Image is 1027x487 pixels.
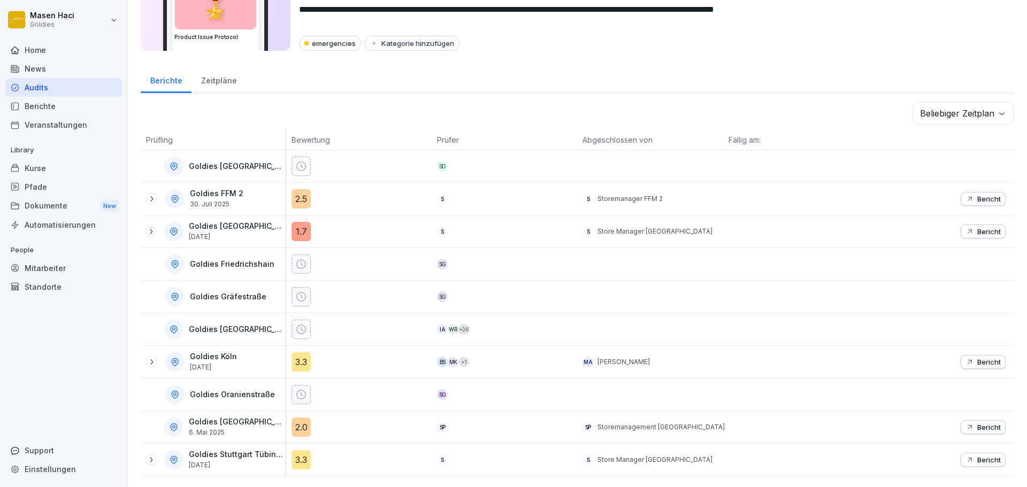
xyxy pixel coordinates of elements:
[5,177,122,196] a: Pfade
[437,324,448,335] div: IA
[189,325,283,334] p: Goldies [GEOGRAPHIC_DATA]
[292,134,426,145] p: Bewertung
[5,78,122,97] a: Audits
[5,277,122,296] a: Standorte
[597,357,650,367] p: [PERSON_NAME]
[5,259,122,277] a: Mitarbeiter
[292,450,311,469] div: 3.3
[583,194,593,204] div: S
[5,41,122,59] a: Home
[189,461,283,469] p: [DATE]
[174,33,257,41] h3: Product Issue Protocol
[437,422,448,432] div: SP
[5,196,122,216] div: Dokumente
[977,195,1001,203] p: Bericht
[5,441,122,460] div: Support
[448,357,458,367] div: MK
[458,357,469,367] div: + 1
[961,225,1006,238] button: Bericht
[437,389,448,400] div: SO
[292,189,311,208] div: 2.5
[437,226,448,237] div: S
[5,242,122,259] p: People
[597,422,725,432] p: Storemanagement [GEOGRAPHIC_DATA]
[5,159,122,177] a: Kurse
[5,215,122,234] a: Automatisierungen
[189,418,283,427] p: Goldies [GEOGRAPHIC_DATA]
[189,222,283,231] p: Goldies [GEOGRAPHIC_DATA]
[597,194,663,204] p: Storemanager FFM 2
[364,36,459,51] button: Kategorie hinzufügen
[190,292,266,302] p: Goldies Gräfestraße
[191,66,246,93] a: Zeitpläne
[597,455,712,465] p: Store Manager [GEOGRAPHIC_DATA]
[190,364,237,371] p: [DATE]
[189,162,283,171] p: Goldies [GEOGRAPHIC_DATA]
[5,142,122,159] p: Library
[437,454,448,465] div: S
[961,453,1006,467] button: Bericht
[583,134,717,145] p: Abgeschlossen von
[458,324,469,335] div: + 36
[189,450,283,459] p: Goldies Stuttgart Tübingerstr.
[961,420,1006,434] button: Bericht
[583,226,593,237] div: S
[437,194,448,204] div: S
[437,161,448,172] div: SD
[977,227,1001,236] p: Bericht
[961,355,1006,369] button: Bericht
[437,259,448,269] div: SG
[146,134,280,145] p: Prüfling
[977,358,1001,366] p: Bericht
[370,39,454,48] div: Kategorie hinzufügen
[977,423,1001,431] p: Bericht
[141,66,191,93] a: Berichte
[432,130,577,150] th: Prüfer
[583,454,593,465] div: S
[437,291,448,302] div: SG
[189,429,283,436] p: 6. Mai 2025
[583,357,593,367] div: MA
[292,352,311,372] div: 3.3
[189,233,283,241] p: [DATE]
[597,227,712,236] p: Store Manager [GEOGRAPHIC_DATA]
[299,36,361,51] div: emergencies
[190,260,274,269] p: Goldies Friedrichshain
[190,200,243,208] p: 30. Juli 2025
[5,460,122,478] a: Einstellungen
[101,200,119,212] div: New
[30,21,74,28] p: Goldies
[5,97,122,115] a: Berichte
[292,222,311,241] div: 1.7
[5,115,122,134] a: Veranstaltungen
[437,357,448,367] div: BS
[583,422,593,432] div: SP
[30,11,74,20] p: Masen Haci
[5,196,122,216] a: DokumenteNew
[190,189,243,198] p: Goldies FFM 2
[723,130,869,150] th: Fällig am:
[190,390,275,399] p: Goldies Oranienstraße
[5,59,122,78] a: News
[190,352,237,361] p: Goldies Köln
[977,455,1001,464] p: Bericht
[292,418,311,437] div: 2.0
[961,192,1006,206] button: Bericht
[448,324,458,335] div: WR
